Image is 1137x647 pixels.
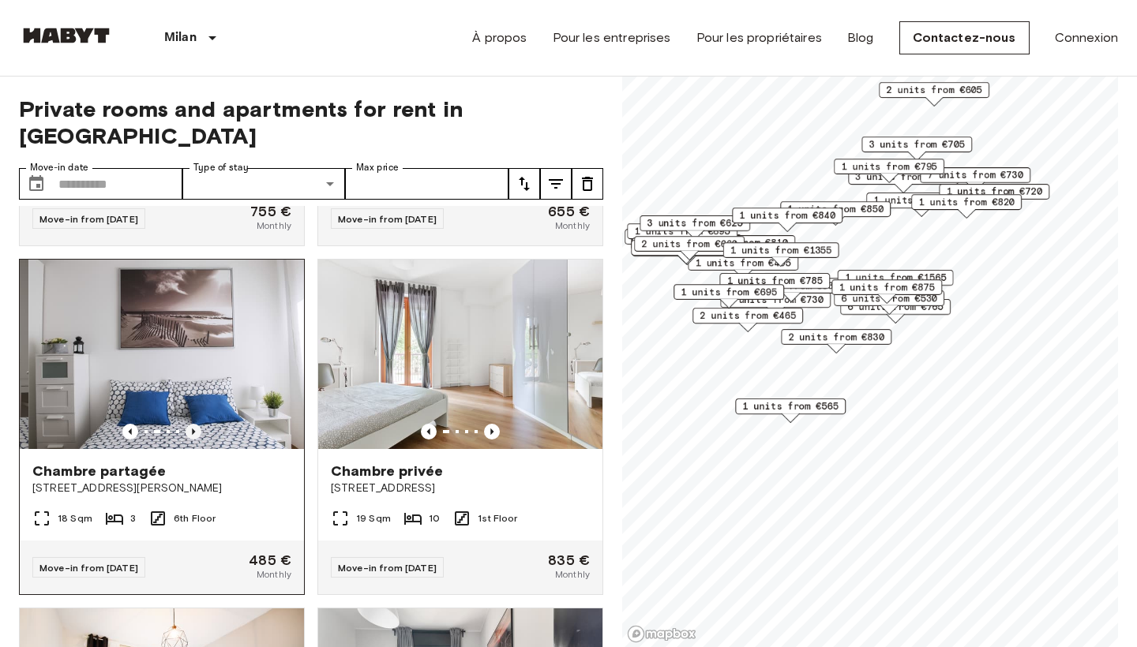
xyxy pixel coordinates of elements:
span: [STREET_ADDRESS] [331,481,590,496]
span: 2 units from €660 [641,237,737,251]
span: Monthly [257,567,291,582]
span: 1 units from €840 [739,208,835,223]
div: Map marker [911,194,1022,219]
button: Previous image [122,424,138,439]
label: Max price [356,161,399,174]
a: Contactez-nous [899,21,1030,54]
span: 1 units from €695 [634,224,730,238]
div: Map marker [627,223,737,248]
span: 3 [130,511,136,525]
div: Map marker [920,167,1030,192]
span: 6th Floor [174,511,216,525]
span: 835 € [548,553,590,567]
div: Map marker [719,273,830,297]
button: tune [540,168,572,200]
span: 1 units from €770 [873,193,970,208]
span: 2 units from €605 [886,83,982,97]
div: Map marker [640,215,750,240]
img: Marketing picture of unit IT-14-026-002-02H [28,260,313,449]
button: tune [508,168,540,200]
a: Mapbox logo [627,625,696,643]
span: 1 units from €695 [681,285,777,299]
p: Milan [164,28,197,47]
span: 3 units from €625 [647,216,743,230]
div: Map marker [692,308,803,332]
a: Connexion [1055,28,1118,47]
span: 655 € [548,204,590,219]
a: Pour les propriétaires [696,28,822,47]
span: Chambre partagée [32,462,166,481]
div: Map marker [939,184,1049,208]
span: 2 units from €465 [700,309,796,323]
div: Map marker [723,242,839,267]
div: Map marker [866,193,977,217]
span: Monthly [555,567,590,582]
span: Move-in from [DATE] [338,562,437,574]
div: Map marker [838,270,954,294]
div: Map marker [634,236,745,260]
div: Map marker [631,240,741,264]
span: 3 units from €705 [869,137,965,151]
a: Marketing picture of unit IT-14-035-002-02HPrevious imagePrevious imageChambre privée[STREET_ADDR... [317,259,603,595]
a: À propos [472,28,527,47]
span: 1 units from €850 [787,202,884,216]
button: Previous image [484,424,500,439]
span: 1 units from €565 [742,399,839,413]
span: 1st Floor [478,511,517,525]
span: Monthly [257,219,291,233]
a: Marketing picture of unit IT-14-026-002-02HMarketing picture of unit IT-14-026-002-02HPrevious im... [19,259,305,595]
label: Move-in date [30,161,88,174]
div: Map marker [632,237,742,262]
span: 1 units from €875 [839,280,935,294]
div: Map marker [735,398,846,423]
div: Map marker [879,82,989,107]
div: Map marker [861,137,972,161]
a: Blog [847,28,874,47]
span: 1 units from €720 [946,185,1042,199]
span: 1 units from €795 [841,159,937,174]
img: Marketing picture of unit IT-14-035-002-02H [318,260,602,449]
div: Map marker [780,201,891,226]
div: Map marker [674,284,784,309]
a: Pour les entreprises [553,28,671,47]
span: Move-in from [DATE] [338,213,437,225]
button: Previous image [421,424,437,439]
span: Move-in from [DATE] [39,213,138,225]
button: Choose date [21,168,52,200]
span: 485 € [249,553,291,567]
span: 755 € [250,204,291,219]
span: Move-in from [DATE] [39,562,138,574]
div: Map marker [732,208,842,232]
button: tune [572,168,603,200]
div: Map marker [831,279,942,304]
span: [STREET_ADDRESS][PERSON_NAME] [32,481,291,496]
div: Map marker [625,229,735,253]
label: Type of stay [193,161,249,174]
span: Monthly [555,219,590,233]
button: Previous image [186,424,201,439]
img: Habyt [19,28,114,43]
span: 7 units from €730 [927,168,1023,182]
div: Map marker [688,255,798,279]
div: Map marker [834,159,944,183]
span: Private rooms and apartments for rent in [GEOGRAPHIC_DATA] [19,95,603,149]
span: 2 units from €830 [788,330,884,344]
span: 1 units from €1355 [730,243,832,257]
span: 1 units from €820 [918,195,1015,209]
span: 10 [429,511,440,525]
div: Map marker [781,329,891,353]
span: 1 units from €785 [726,274,823,288]
span: Chambre privée [331,462,443,481]
span: 18 Sqm [58,511,92,525]
span: 1 units from €1565 [845,271,947,285]
span: 19 Sqm [356,511,391,525]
